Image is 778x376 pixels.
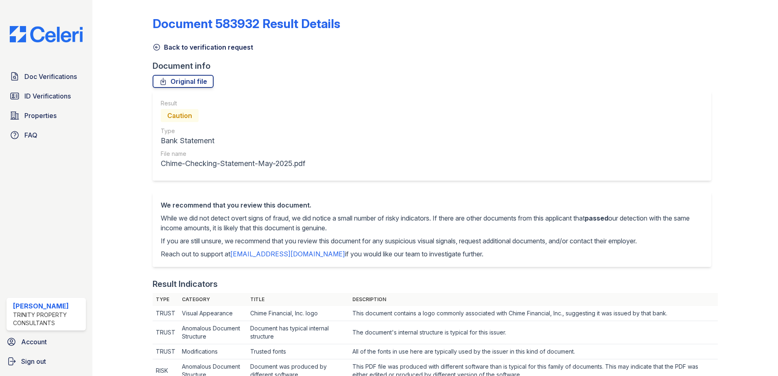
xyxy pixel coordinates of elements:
p: Reach out to support at if you would like our team to investigate further. [161,249,703,259]
td: Chime Financial, Inc. logo [247,306,349,321]
a: Doc Verifications [7,68,86,85]
div: We recommend that you review this document. [161,200,703,210]
div: Bank Statement [161,135,305,146]
span: Sign out [21,356,46,366]
span: passed [585,214,608,222]
div: Caution [161,109,199,122]
td: Visual Appearance [179,306,247,321]
a: Original file [153,75,214,88]
span: Properties [24,111,57,120]
span: Doc Verifications [24,72,77,81]
a: Properties [7,107,86,124]
td: Anomalous Document Structure [179,321,247,344]
div: Trinity Property Consultants [13,311,83,327]
td: Document has typical internal structure [247,321,349,344]
th: Type [153,293,179,306]
a: Account [3,334,89,350]
a: FAQ [7,127,86,143]
td: The document's internal structure is typical for this issuer. [349,321,718,344]
div: File name [161,150,305,158]
div: [PERSON_NAME] [13,301,83,311]
td: All of the fonts in use here are typically used by the issuer in this kind of document. [349,344,718,359]
div: Result Indicators [153,278,218,290]
p: While we did not detect overt signs of fraud, we did notice a small number of risky indicators. I... [161,213,703,233]
span: FAQ [24,130,37,140]
td: TRUST [153,306,179,321]
td: Trusted fonts [247,344,349,359]
a: ID Verifications [7,88,86,104]
div: Result [161,99,305,107]
img: CE_Logo_Blue-a8612792a0a2168367f1c8372b55b34899dd931a85d93a1a3d3e32e68fde9ad4.png [3,26,89,42]
td: TRUST [153,321,179,344]
p: If you are still unsure, we recommend that you review this document for any suspicious visual sig... [161,236,703,246]
td: Modifications [179,344,247,359]
a: [EMAIL_ADDRESS][DOMAIN_NAME] [230,250,345,258]
a: Sign out [3,353,89,369]
a: Document 583932 Result Details [153,16,340,31]
a: Back to verification request [153,42,253,52]
span: Account [21,337,47,347]
td: TRUST [153,344,179,359]
th: Description [349,293,718,306]
td: This document contains a logo commonly associated with Chime Financial, Inc., suggesting it was i... [349,306,718,321]
th: Title [247,293,349,306]
span: ID Verifications [24,91,71,101]
div: Chime-Checking-Statement-May-2025.pdf [161,158,305,169]
th: Category [179,293,247,306]
div: Type [161,127,305,135]
div: Document info [153,60,718,72]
